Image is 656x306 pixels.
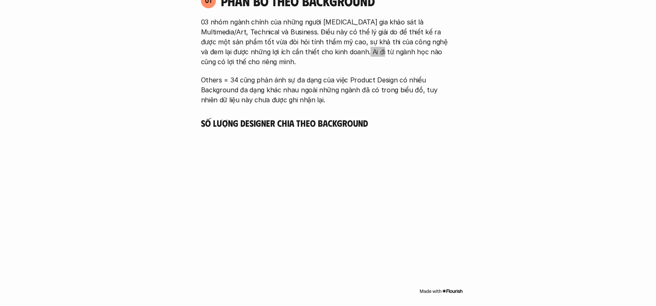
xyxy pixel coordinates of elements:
p: Others = 34 cũng phản ánh sự đa dạng của việc Product Design có nhiều Background đa dạng khác nha... [201,75,455,105]
img: Made with Flourish [419,288,463,294]
iframe: Interactive or visual content [194,129,463,286]
h5: Số lượng Designer chia theo Background [201,117,455,129]
p: 03 nhóm ngành chính của những người [MEDICAL_DATA] gia khảo sát là Multimedia/Art, Technical và B... [201,17,455,67]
